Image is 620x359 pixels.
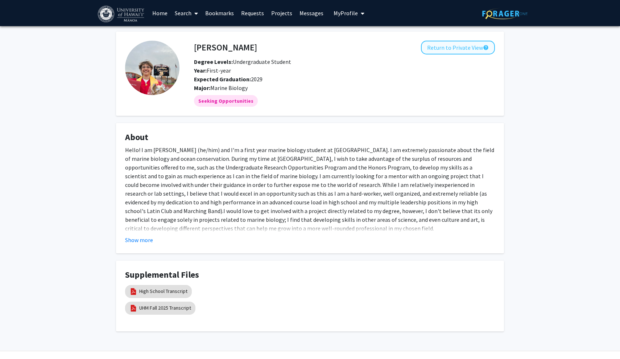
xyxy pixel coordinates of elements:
[194,41,257,54] h4: [PERSON_NAME]
[139,304,191,312] a: UHM Fall 2025 Transcript
[125,41,179,95] img: Profile Picture
[210,84,248,91] span: Marine Biology
[5,326,31,354] iframe: Chat
[421,41,495,54] button: Return to Private View
[202,0,237,26] a: Bookmarks
[482,8,528,19] img: ForagerOne Logo
[125,132,495,143] h4: About
[129,304,137,312] img: pdf_icon.png
[296,0,327,26] a: Messages
[194,84,210,91] b: Major:
[129,287,137,295] img: pdf_icon.png
[125,146,495,233] p: Hello! I am [PERSON_NAME] (he/him) and I'm a first year marine biology student at [GEOGRAPHIC_DAT...
[194,58,233,65] b: Degree Levels:
[194,76,251,83] b: Expected Graduation:
[334,9,358,17] span: My Profile
[139,287,187,295] a: High School Transcript
[194,95,258,107] mat-chip: Seeking Opportunities
[125,236,153,244] button: Show more
[194,67,207,74] b: Year:
[125,270,495,280] h4: Supplemental Files
[149,0,171,26] a: Home
[98,6,146,22] img: University of Hawaiʻi at Mānoa Logo
[237,0,268,26] a: Requests
[171,0,202,26] a: Search
[268,0,296,26] a: Projects
[194,76,263,83] span: 2029
[194,58,291,65] span: Undergraduate Student
[483,43,489,52] mat-icon: help
[125,207,492,232] span: I would love to get involved with a project directly related to my degree, however, I don't belie...
[194,67,231,74] span: First-year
